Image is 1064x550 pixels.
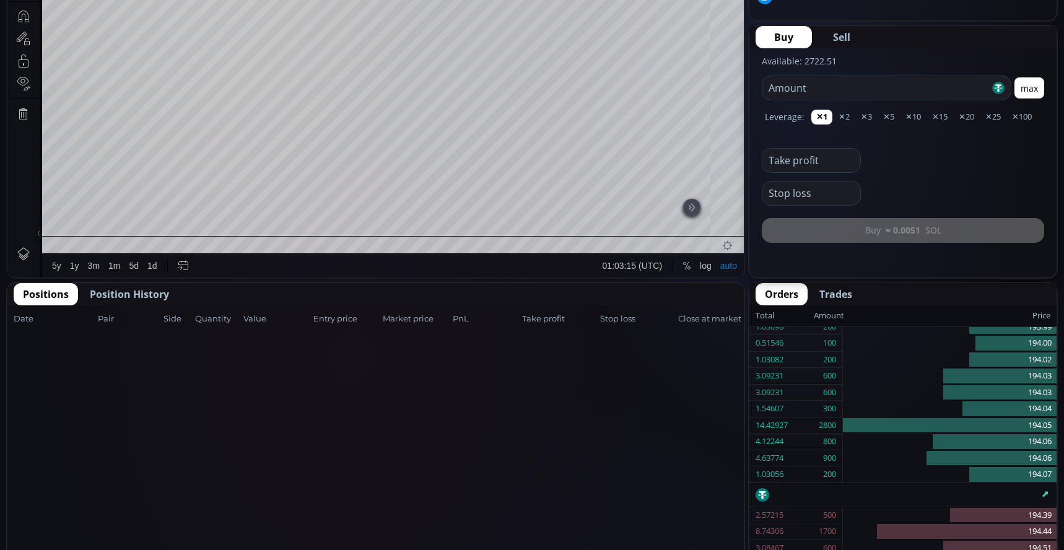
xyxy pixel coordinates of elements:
span: Positions [23,287,69,302]
div: 194.03 [843,368,1057,385]
button: ✕25 [980,110,1006,124]
span: Date [14,313,94,325]
div: 194.04 [843,401,1057,417]
div: Toggle Log Scale [688,491,709,515]
button: ✕15 [927,110,953,124]
span: Sell [833,30,850,45]
span: Market price [383,313,449,325]
div: 4.12244 [756,434,783,450]
div: Solana [73,28,111,40]
button: Orders [756,283,808,305]
div: 600 [823,368,836,384]
div: 1y [63,498,72,508]
div: 194.06 [843,434,1057,450]
div: 1.54607 [756,401,783,417]
div: 200 [823,466,836,482]
div:  [11,165,21,177]
div: Hide Drawings Toolbar [28,462,34,479]
button: ✕20 [954,110,979,124]
div: Go to [166,491,186,515]
div: 194.31 [217,30,242,40]
div: Indicators [232,7,270,17]
div: 0.51546 [756,335,783,351]
div: 100 [823,335,836,351]
div: Market open [121,28,132,40]
span: Stop loss [600,313,674,325]
div: 194.07 [843,466,1057,482]
button: 01:03:15 (UTC) [591,491,659,515]
button: Buy [756,26,812,48]
div: H [177,30,183,40]
button: Positions [14,283,78,305]
div: O [142,30,149,40]
div: 14.42927 [756,417,788,434]
div: 3.356K [72,45,97,54]
div: Scroll to the Most Recent Bar [676,436,693,453]
span: Value [243,313,310,325]
div: Compare [168,7,204,17]
div: −0.37 (−0.19%) [280,30,336,40]
div: 600 [823,385,836,401]
span: Side [164,313,191,325]
div: auto [713,498,730,508]
span: Buy [774,30,793,45]
span: Entry price [313,313,380,325]
div: Toggle Percentage [671,491,688,515]
div: Toggle Auto Scale [709,491,734,515]
div: Price [844,308,1050,324]
div: 1m [101,498,113,508]
button: Trades [810,283,861,305]
div: 1.03082 [756,352,783,368]
div: 8.74306 [756,523,783,539]
label: Leverage: [765,110,805,123]
div: 500 [823,507,836,523]
div: 194.39 [843,507,1057,524]
div: 1d [140,498,150,508]
button: Position History [81,283,178,305]
span: Close at market [678,313,738,325]
div: 800 [823,434,836,450]
div: Total [756,308,814,324]
div: Volume [40,45,67,54]
div: 194.66 [183,30,208,40]
div: 194.44 [843,523,1057,540]
div: 1700 [819,523,836,539]
div: 194.64 [149,30,173,40]
div: C [245,30,251,40]
div: 2800 [819,417,836,434]
div: 1.03056 [756,466,783,482]
div: 194.00 [843,335,1057,352]
div: 2.57215 [756,507,783,523]
div: 200 [823,352,836,368]
div: Amount [814,308,844,324]
span: Take profit [522,313,596,325]
div: 3.09231 [756,368,783,384]
span: Quantity [195,313,240,325]
button: ✕2 [834,110,855,124]
button: ✕1 [811,110,832,124]
span: Trades [819,287,852,302]
div: log [692,498,704,508]
div: 4.63774 [756,450,783,466]
span: Pair [98,313,160,325]
div: 193.99 [843,319,1057,336]
div: 194.06 [843,450,1057,467]
div: 194.05 [843,417,1057,434]
span: 01:03:15 (UTC) [595,498,655,508]
span: Position History [90,287,169,302]
div: 300 [823,401,836,417]
div: SOL [40,28,60,40]
div: 5d [122,498,132,508]
div: L [212,30,217,40]
button: ✕5 [878,110,899,124]
button: max [1014,77,1044,98]
span: PnL [453,313,519,325]
div: 1 m [103,7,115,17]
div: 194.03 [843,385,1057,401]
div: 3m [81,498,92,508]
span: Orders [765,287,798,302]
div: 194.31 [251,30,276,40]
button: Sell [814,26,869,48]
div: 194.02 [843,352,1057,369]
div: 5y [45,498,54,508]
